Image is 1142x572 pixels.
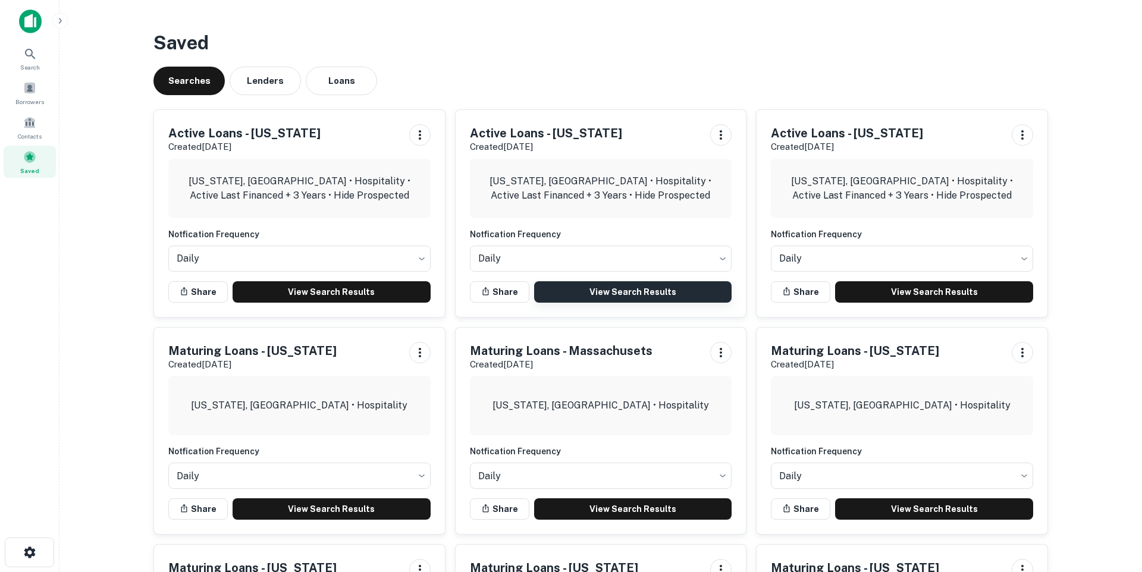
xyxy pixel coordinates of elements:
div: Without label [470,242,732,275]
button: Searches [153,67,225,95]
a: Contacts [4,111,56,143]
div: Without label [168,459,431,492]
a: Borrowers [4,77,56,109]
p: [US_STATE], [GEOGRAPHIC_DATA] • Hospitality [492,398,709,413]
h5: Active Loans - [US_STATE] [470,124,622,142]
button: Lenders [230,67,301,95]
p: Created [DATE] [168,140,321,154]
p: [US_STATE], [GEOGRAPHIC_DATA] • Hospitality [191,398,407,413]
div: Without label [771,459,1033,492]
h5: Maturing Loans - [US_STATE] [168,342,337,360]
p: [US_STATE], [GEOGRAPHIC_DATA] • Hospitality • Active Last Financed + 3 Years • Hide Prospected [178,174,421,203]
div: Without label [168,242,431,275]
p: [US_STATE], [GEOGRAPHIC_DATA] • Hospitality • Active Last Financed + 3 Years • Hide Prospected [479,174,723,203]
h5: Maturing Loans - [US_STATE] [771,342,939,360]
div: Without label [470,459,732,492]
p: Created [DATE] [470,357,652,372]
h6: Notfication Frequency [470,228,732,241]
span: Saved [20,166,39,175]
p: Created [DATE] [771,140,923,154]
a: View Search Results [233,498,431,520]
a: View Search Results [233,281,431,303]
h6: Notfication Frequency [470,445,732,458]
iframe: Chat Widget [1083,477,1142,534]
button: Share [771,498,830,520]
a: Saved [4,146,56,178]
h6: Notfication Frequency [168,445,431,458]
h5: Active Loans - [US_STATE] [168,124,321,142]
a: View Search Results [534,281,732,303]
p: Created [DATE] [168,357,337,372]
p: Created [DATE] [470,140,622,154]
a: View Search Results [835,281,1033,303]
div: Without label [771,242,1033,275]
p: [US_STATE], [GEOGRAPHIC_DATA] • Hospitality • Active Last Financed + 3 Years • Hide Prospected [780,174,1024,203]
a: Search [4,42,56,74]
button: Share [771,281,830,303]
a: View Search Results [835,498,1033,520]
button: Share [168,281,228,303]
p: Created [DATE] [771,357,939,372]
button: Share [470,498,529,520]
h6: Notfication Frequency [771,228,1033,241]
h6: Notfication Frequency [771,445,1033,458]
p: [US_STATE], [GEOGRAPHIC_DATA] • Hospitality [794,398,1011,413]
h5: Maturing Loans - Massachusets [470,342,652,360]
h5: Active Loans - [US_STATE] [771,124,923,142]
h6: Notfication Frequency [168,228,431,241]
button: Share [168,498,228,520]
a: View Search Results [534,498,732,520]
span: Search [20,62,40,72]
button: Share [470,281,529,303]
h3: Saved [153,29,1048,57]
button: Loans [306,67,377,95]
span: Contacts [18,131,42,141]
span: Borrowers [15,97,44,106]
img: capitalize-icon.png [19,10,42,33]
